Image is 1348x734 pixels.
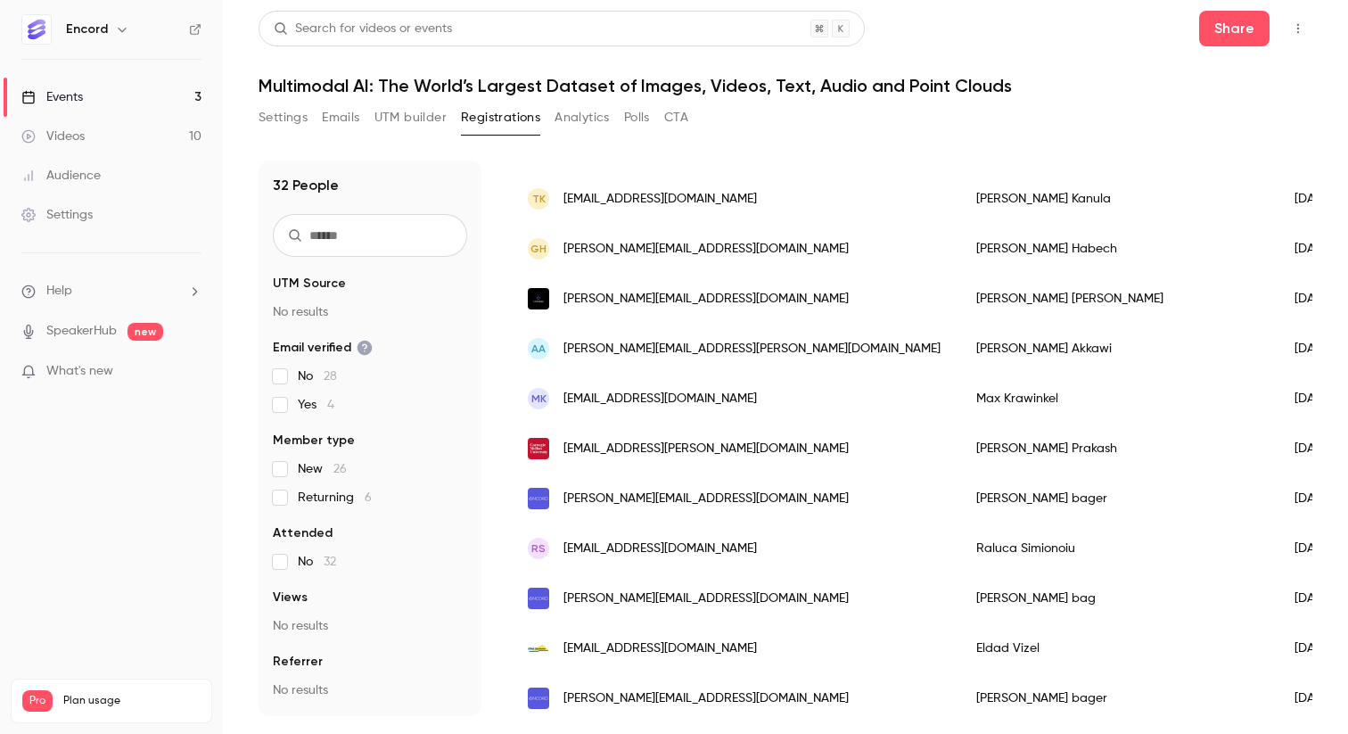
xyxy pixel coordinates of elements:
[624,103,650,132] button: Polls
[958,224,1277,274] div: [PERSON_NAME] Habech
[563,190,757,209] span: [EMAIL_ADDRESS][DOMAIN_NAME]
[958,524,1277,573] div: Raluca Simionoiu
[528,688,549,709] img: encord.com
[958,274,1277,324] div: [PERSON_NAME] [PERSON_NAME]
[273,175,339,196] h1: 32 People
[528,488,549,509] img: encord.com
[322,103,359,132] button: Emails
[273,681,467,699] p: No results
[274,20,452,38] div: Search for videos or events
[66,21,108,38] h6: Encord
[273,303,467,321] p: No results
[374,103,447,132] button: UTM builder
[958,174,1277,224] div: [PERSON_NAME] Kanula
[21,206,93,224] div: Settings
[298,489,372,507] span: Returning
[958,474,1277,524] div: [PERSON_NAME] bager
[563,490,849,508] span: [PERSON_NAME][EMAIL_ADDRESS][DOMAIN_NAME]
[324,556,336,568] span: 32
[127,323,163,341] span: new
[273,432,355,449] span: Member type
[365,491,372,504] span: 6
[528,588,549,609] img: encord.com
[46,282,72,301] span: Help
[273,617,467,635] p: No results
[1199,11,1270,46] button: Share
[563,340,941,359] span: [PERSON_NAME][EMAIL_ADDRESS][PERSON_NAME][DOMAIN_NAME]
[958,623,1277,673] div: Eldad Vizel
[563,639,757,658] span: [EMAIL_ADDRESS][DOMAIN_NAME]
[532,191,546,207] span: TK
[530,241,547,257] span: GH
[259,103,308,132] button: Settings
[531,341,546,357] span: AA
[21,128,85,145] div: Videos
[298,367,337,385] span: No
[528,638,549,659] img: elbitsystems.com
[46,362,113,381] span: What's new
[273,653,323,671] span: Referrer
[563,240,849,259] span: [PERSON_NAME][EMAIL_ADDRESS][DOMAIN_NAME]
[531,391,547,407] span: MK
[563,590,849,608] span: [PERSON_NAME][EMAIL_ADDRESS][DOMAIN_NAME]
[273,589,308,606] span: Views
[273,524,333,542] span: Attended
[563,440,849,458] span: [EMAIL_ADDRESS][PERSON_NAME][DOMAIN_NAME]
[63,694,201,708] span: Plan usage
[22,690,53,712] span: Pro
[563,290,849,309] span: [PERSON_NAME][EMAIL_ADDRESS][DOMAIN_NAME]
[563,540,757,558] span: [EMAIL_ADDRESS][DOMAIN_NAME]
[958,424,1277,474] div: [PERSON_NAME] Prakash
[21,167,101,185] div: Audience
[273,275,346,293] span: UTM Source
[528,288,549,309] img: lookdeep.health
[333,463,347,475] span: 26
[958,324,1277,374] div: [PERSON_NAME] Akkawi
[273,339,373,357] span: Email verified
[958,374,1277,424] div: Max Krawinkel
[22,15,51,44] img: Encord
[563,689,849,708] span: [PERSON_NAME][EMAIL_ADDRESS][DOMAIN_NAME]
[461,103,540,132] button: Registrations
[531,540,546,557] span: RS
[273,275,467,699] section: facet-groups
[46,322,117,341] a: SpeakerHub
[21,282,201,301] li: help-dropdown-opener
[259,75,1312,96] h1: Multimodal AI: The World’s Largest Dataset of Images, Videos, Text, Audio and Point Clouds
[327,399,334,411] span: 4
[298,396,334,414] span: Yes
[958,673,1277,723] div: [PERSON_NAME] bager
[958,573,1277,623] div: [PERSON_NAME] bag
[298,460,347,478] span: New
[555,103,610,132] button: Analytics
[528,438,549,459] img: andrew.cmu.edu
[180,364,201,380] iframe: Noticeable Trigger
[563,390,757,408] span: [EMAIL_ADDRESS][DOMAIN_NAME]
[21,88,83,106] div: Events
[664,103,688,132] button: CTA
[324,370,337,383] span: 28
[298,553,336,571] span: No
